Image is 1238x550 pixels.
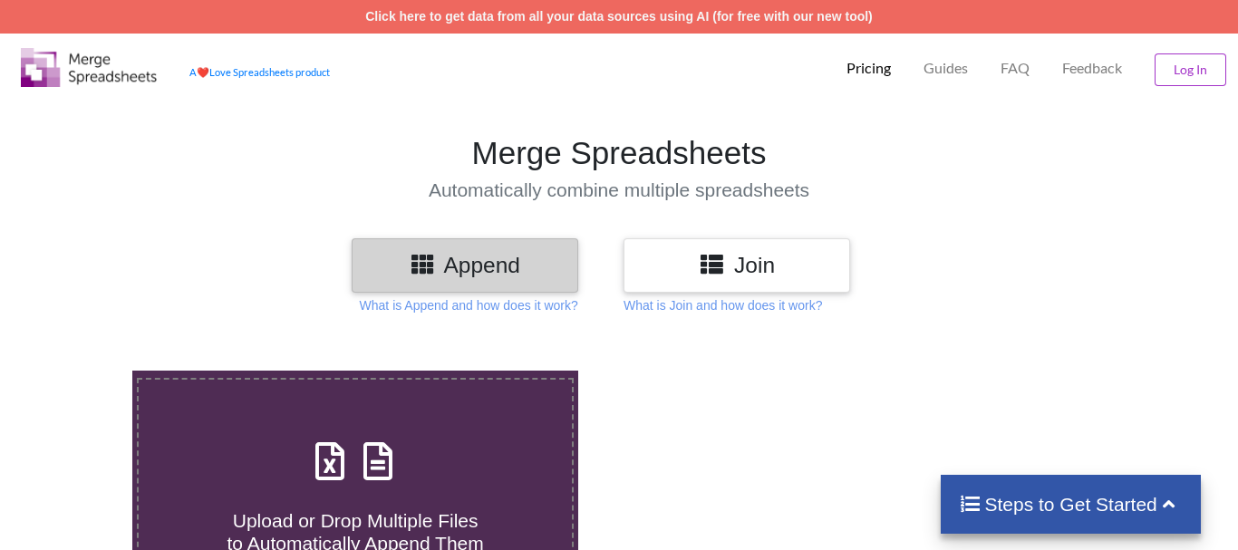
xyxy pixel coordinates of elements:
[197,66,209,78] span: heart
[365,252,565,278] h3: Append
[1062,61,1122,75] span: Feedback
[21,48,157,87] img: Logo.png
[637,252,837,278] h3: Join
[1001,59,1030,78] p: FAQ
[360,296,578,314] p: What is Append and how does it work?
[624,296,822,314] p: What is Join and how does it work?
[924,59,968,78] p: Guides
[1155,53,1226,86] button: Log In
[365,9,873,24] a: Click here to get data from all your data sources using AI (for free with our new tool)
[846,59,891,78] p: Pricing
[189,66,330,78] a: AheartLove Spreadsheets product
[959,493,1183,516] h4: Steps to Get Started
